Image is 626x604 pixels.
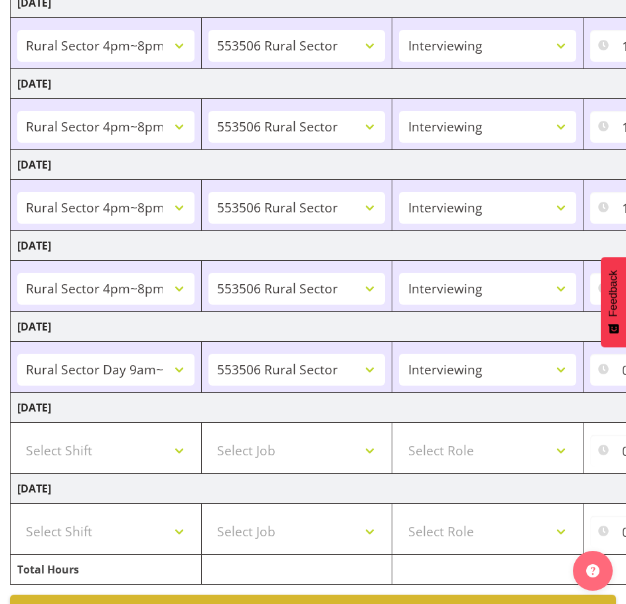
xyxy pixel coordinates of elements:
img: help-xxl-2.png [586,564,599,577]
td: Total Hours [11,555,202,585]
span: Feedback [607,270,619,317]
button: Feedback - Show survey [601,257,626,347]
